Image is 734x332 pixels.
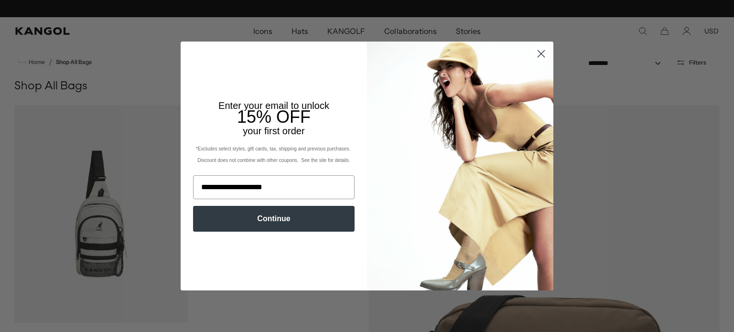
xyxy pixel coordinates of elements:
[237,107,311,127] span: 15% OFF
[533,45,550,62] button: Close dialog
[243,126,304,136] span: your first order
[367,42,553,290] img: 93be19ad-e773-4382-80b9-c9d740c9197f.jpeg
[218,100,329,111] span: Enter your email to unlock
[193,175,355,199] input: Email
[196,146,352,163] span: *Excludes select styles, gift cards, tax, shipping and previous purchases. Discount does not comb...
[193,206,355,232] button: Continue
